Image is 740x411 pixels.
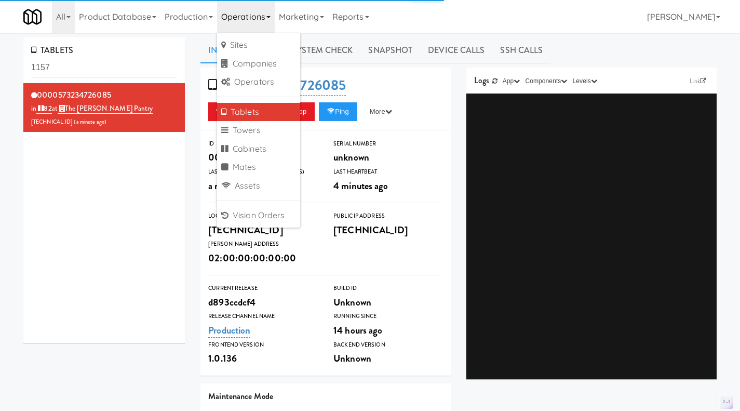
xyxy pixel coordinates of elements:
div: Current Release [208,283,318,294]
span: [TECHNICAL_ID] ( ) [31,118,106,126]
span: in [31,103,52,113]
div: Public IP Address [333,211,443,221]
a: Tablets [217,103,300,122]
img: Micromart [23,8,42,26]
a: Info [200,37,236,63]
div: Release Channel Name [208,311,318,322]
a: Sites [217,36,300,55]
button: Ping [319,102,357,121]
a: Companies [217,55,300,73]
a: Snapshot [360,37,420,63]
div: d893ccdcf4 [208,294,318,311]
div: [TECHNICAL_ID] [208,221,318,239]
a: Vision Orders [217,206,300,225]
span: 4 minutes ago [333,179,388,193]
div: Frontend Version [208,340,318,350]
a: Towers [217,121,300,140]
div: Build Id [333,283,443,294]
div: Running Since [333,311,443,322]
span: a minute ago [76,118,104,126]
span: 14 hours ago [333,323,382,337]
button: Reboot [208,102,253,121]
div: 02:00:00:00:00:00 [208,249,318,267]
button: App [500,76,523,86]
a: Cabinets [217,140,300,158]
a: Production [208,323,250,338]
div: Unknown [333,294,443,311]
a: System Check [285,37,360,63]
div: Unknown [333,350,443,367]
span: at [52,103,153,113]
button: Levels [570,76,600,86]
a: The [PERSON_NAME] Pantry [58,103,153,114]
span: Maintenance Mode [208,390,273,402]
div: ID [208,139,318,149]
li: 0000573234726085in 82at The [PERSON_NAME] Pantry[TECHNICAL_ID] (a minute ago) [23,83,185,132]
div: Last Heartbeat [333,167,443,177]
div: [PERSON_NAME] Address [208,239,318,249]
span: a minute ago [208,179,258,193]
div: Serial Number [333,139,443,149]
span: Logs [474,74,489,86]
a: Mates [217,158,300,177]
div: Local IP Address [208,211,318,221]
button: More [361,102,400,121]
span: TABLETS [31,44,73,56]
input: Search tablets [31,58,177,77]
div: Last Connected (Remote Access) [208,167,318,177]
a: SSH Calls [492,37,550,63]
div: [TECHNICAL_ID] [333,221,443,239]
div: 1.0.136 [208,350,318,367]
div: Backend Version [333,340,443,350]
a: Device Calls [420,37,492,63]
a: 82 [36,103,51,114]
div: unknown [333,149,443,166]
a: Assets [217,177,300,195]
div: 0000573234726085 [208,149,318,166]
span: 0000573234726085 [37,89,111,101]
a: Operators [217,73,300,91]
a: Link [687,76,709,86]
button: Components [522,76,570,86]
